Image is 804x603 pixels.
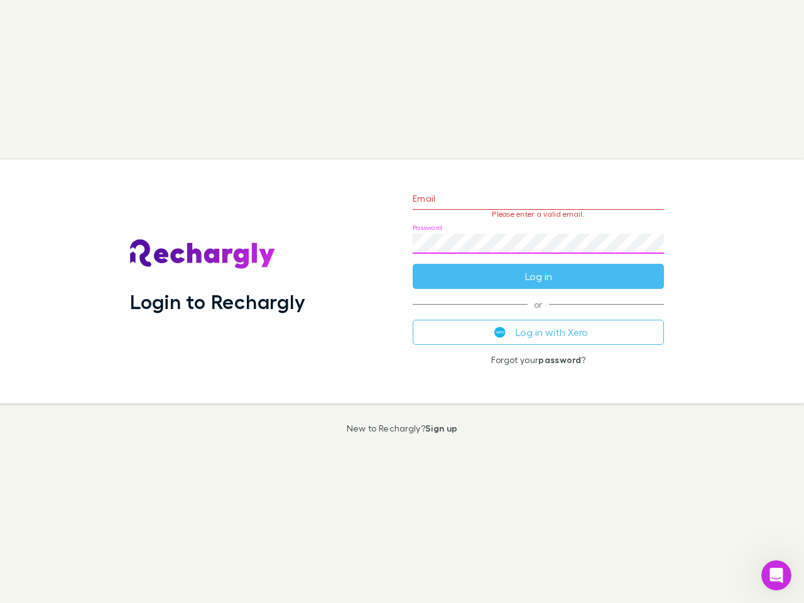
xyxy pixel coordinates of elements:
[130,239,276,269] img: Rechargly's Logo
[413,210,664,219] p: Please enter a valid email.
[425,423,457,433] a: Sign up
[413,320,664,345] button: Log in with Xero
[538,354,581,365] a: password
[347,423,458,433] p: New to Rechargly?
[761,560,791,590] iframe: Intercom live chat
[413,304,664,305] span: or
[413,223,442,232] label: Password
[494,327,506,338] img: Xero's logo
[130,290,305,313] h1: Login to Rechargly
[413,264,664,289] button: Log in
[413,355,664,365] p: Forgot your ?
